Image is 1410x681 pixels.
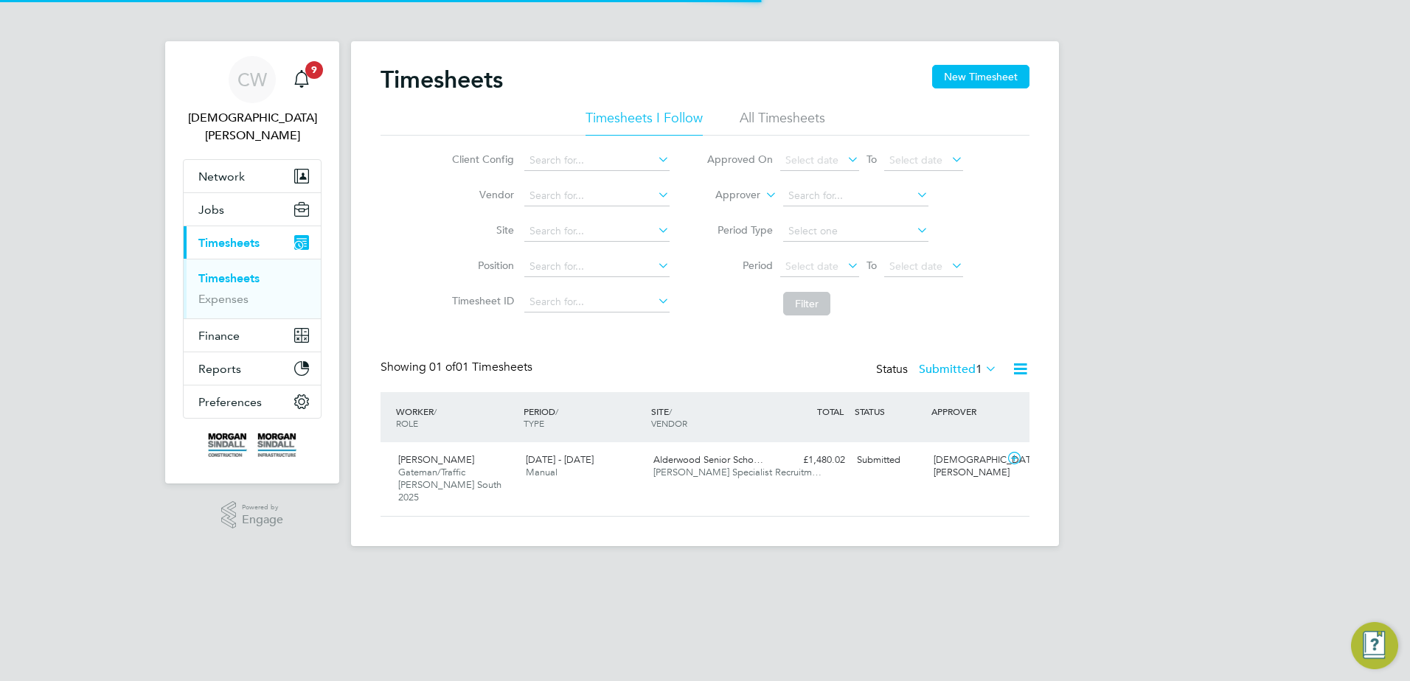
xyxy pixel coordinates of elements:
a: CW[DEMOGRAPHIC_DATA][PERSON_NAME] [183,56,322,144]
button: Preferences [184,385,321,418]
span: / [434,405,437,417]
span: To [862,256,881,275]
div: Submitted [851,448,928,472]
button: Network [184,160,321,192]
input: Search for... [524,186,670,206]
div: WORKER [392,398,520,436]
label: Submitted [919,362,997,377]
input: Search for... [524,292,670,312]
a: 9 [287,56,316,103]
label: Period Type [706,223,773,237]
span: Manual [526,466,558,478]
div: [DEMOGRAPHIC_DATA][PERSON_NAME] [928,448,1004,485]
span: VENDOR [651,417,687,429]
button: Filter [783,292,830,315]
div: Timesheets [184,259,321,318]
span: Select date [889,259,942,273]
a: Go to home page [183,433,322,457]
button: Finance [184,319,321,352]
span: Select date [785,259,838,273]
div: APPROVER [928,398,1004,425]
span: Jobs [198,203,224,217]
span: Select date [889,153,942,167]
span: TOTAL [817,405,844,417]
span: 9 [305,61,323,79]
button: New Timesheet [932,65,1029,88]
span: ROLE [396,417,418,429]
span: Timesheets [198,236,260,250]
span: Alderwood Senior Scho… [653,453,763,466]
input: Select one [783,221,928,242]
span: Select date [785,153,838,167]
span: [PERSON_NAME] [398,453,474,466]
img: morgansindall-logo-retina.png [208,433,296,457]
div: SITE [647,398,775,436]
input: Search for... [524,256,670,277]
span: Finance [198,329,240,343]
span: 01 of [429,360,456,374]
div: Showing [381,360,535,375]
label: Client Config [448,153,514,166]
label: Approver [694,188,760,203]
label: Approved On [706,153,773,166]
span: 1 [976,362,982,377]
span: Network [198,170,245,184]
span: [PERSON_NAME] Specialist Recruitm… [653,466,822,478]
span: Preferences [198,395,262,409]
label: Site [448,223,514,237]
input: Search for... [524,221,670,242]
div: Status [876,360,1000,380]
input: Search for... [524,150,670,171]
div: STATUS [851,398,928,425]
span: [DATE] - [DATE] [526,453,594,466]
span: TYPE [524,417,544,429]
a: Expenses [198,292,249,306]
h2: Timesheets [381,65,503,94]
span: Powered by [242,501,283,514]
input: Search for... [783,186,928,206]
a: Powered byEngage [221,501,284,529]
button: Timesheets [184,226,321,259]
div: PERIOD [520,398,647,436]
span: Reports [198,362,241,376]
button: Jobs [184,193,321,226]
a: Timesheets [198,271,260,285]
nav: Main navigation [165,41,339,483]
div: £1,480.02 [774,448,851,472]
span: Engage [242,514,283,526]
label: Vendor [448,188,514,201]
label: Period [706,259,773,272]
span: / [669,405,672,417]
li: All Timesheets [740,109,825,136]
button: Reports [184,352,321,385]
span: 01 Timesheets [429,360,532,374]
span: CW [237,70,267,89]
label: Timesheet ID [448,294,514,307]
button: Engage Resource Center [1351,622,1398,669]
label: Position [448,259,514,272]
span: Christian Wall [183,109,322,144]
span: To [862,150,881,169]
li: Timesheets I Follow [586,109,703,136]
span: Gateman/Traffic [PERSON_NAME] South 2025 [398,466,501,503]
span: / [555,405,558,417]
